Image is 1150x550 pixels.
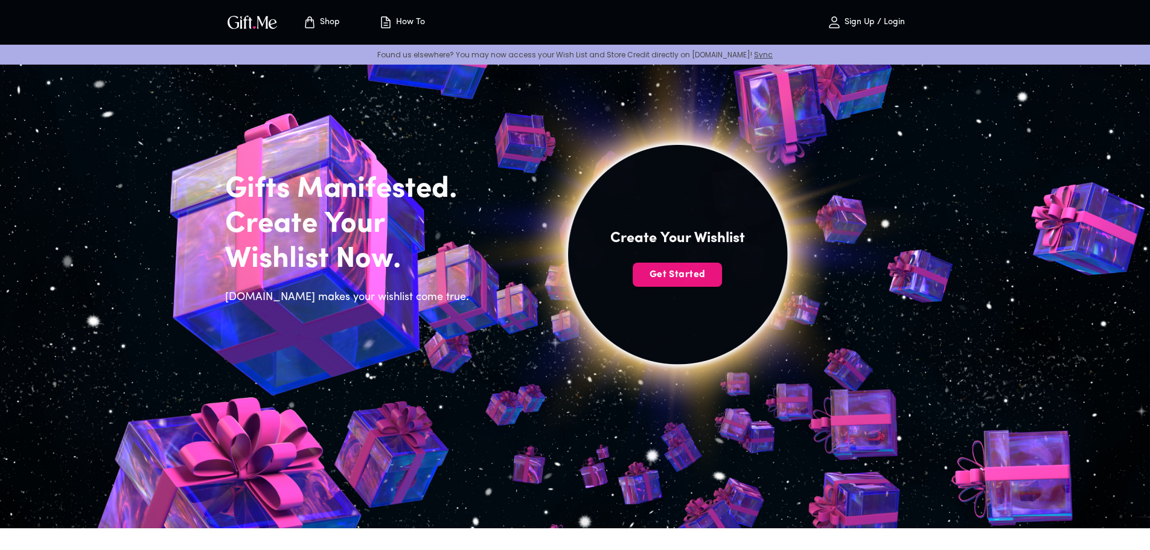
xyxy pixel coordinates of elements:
[225,172,476,207] h2: Gifts Manifested.
[406,10,949,526] img: hero_sun.png
[369,3,435,42] button: How To
[224,15,281,30] button: GiftMe Logo
[610,229,745,248] h4: Create Your Wishlist
[225,207,476,242] h2: Create Your
[393,18,425,28] p: How To
[225,289,476,306] h6: [DOMAIN_NAME] makes your wishlist come true.
[842,18,905,28] p: Sign Up / Login
[225,242,476,277] h2: Wishlist Now.
[317,18,340,28] p: Shop
[754,50,773,60] a: Sync
[633,268,722,281] span: Get Started
[288,3,354,42] button: Store page
[806,3,927,42] button: Sign Up / Login
[633,263,722,287] button: Get Started
[10,50,1140,60] p: Found us elsewhere? You may now access your Wish List and Store Credit directly on [DOMAIN_NAME]!
[225,13,280,31] img: GiftMe Logo
[379,15,393,30] img: how-to.svg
